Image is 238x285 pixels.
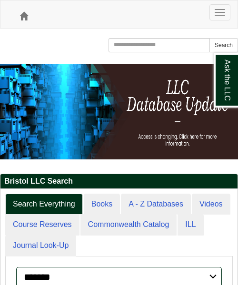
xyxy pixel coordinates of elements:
[5,194,83,215] a: Search Everything
[121,194,191,215] a: A - Z Databases
[178,214,203,236] a: ILL
[5,235,76,256] a: Journal Look-Up
[0,174,238,189] h2: Bristol LLC Search
[192,194,230,215] a: Videos
[209,38,238,52] button: Search
[5,214,79,236] a: Course Reserves
[84,194,120,215] a: Books
[80,214,177,236] a: Commonwealth Catalog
